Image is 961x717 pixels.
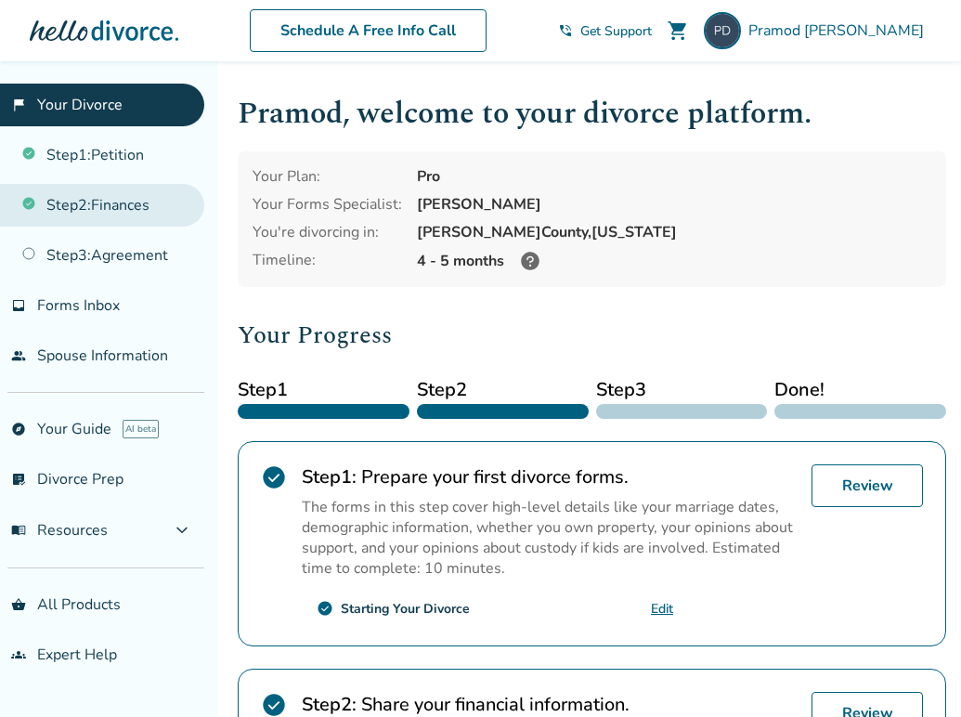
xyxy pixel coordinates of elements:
[11,597,26,612] span: shopping_basket
[580,22,652,40] span: Get Support
[651,600,673,618] a: Edit
[417,166,931,187] div: Pro
[253,222,402,242] div: You're divorcing in:
[417,194,931,215] div: [PERSON_NAME]
[417,222,931,242] div: [PERSON_NAME] County, [US_STATE]
[238,317,946,354] h2: Your Progress
[171,519,193,541] span: expand_more
[37,295,120,316] span: Forms Inbox
[11,523,26,538] span: menu_book
[774,376,946,404] span: Done!
[11,422,26,437] span: explore
[302,464,797,489] h2: Prepare your first divorce forms.
[11,647,26,662] span: groups
[11,348,26,363] span: people
[596,376,768,404] span: Step 3
[302,692,357,717] strong: Step 2 :
[868,628,961,717] iframe: Chat Widget
[302,497,797,579] p: The forms in this step cover high-level details like your marriage dates, demographic information...
[302,464,357,489] strong: Step 1 :
[558,22,652,40] a: phone_in_talkGet Support
[667,20,689,42] span: shopping_cart
[123,420,159,438] span: AI beta
[417,376,589,404] span: Step 2
[812,464,923,507] a: Review
[238,91,946,137] h1: Pramod , welcome to your divorce platform.
[11,472,26,487] span: list_alt_check
[253,166,402,187] div: Your Plan:
[11,520,108,541] span: Resources
[558,23,573,38] span: phone_in_talk
[302,692,797,717] h2: Share your financial information.
[253,194,402,215] div: Your Forms Specialist:
[11,298,26,313] span: inbox
[238,376,409,404] span: Step 1
[341,600,470,618] div: Starting Your Divorce
[11,98,26,112] span: flag_2
[253,250,402,272] div: Timeline:
[704,12,741,49] img: pramod_dimri@yahoo.com
[417,250,931,272] div: 4 - 5 months
[261,464,287,490] span: check_circle
[748,20,931,41] span: Pramod [PERSON_NAME]
[250,9,487,52] a: Schedule A Free Info Call
[317,600,333,617] span: check_circle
